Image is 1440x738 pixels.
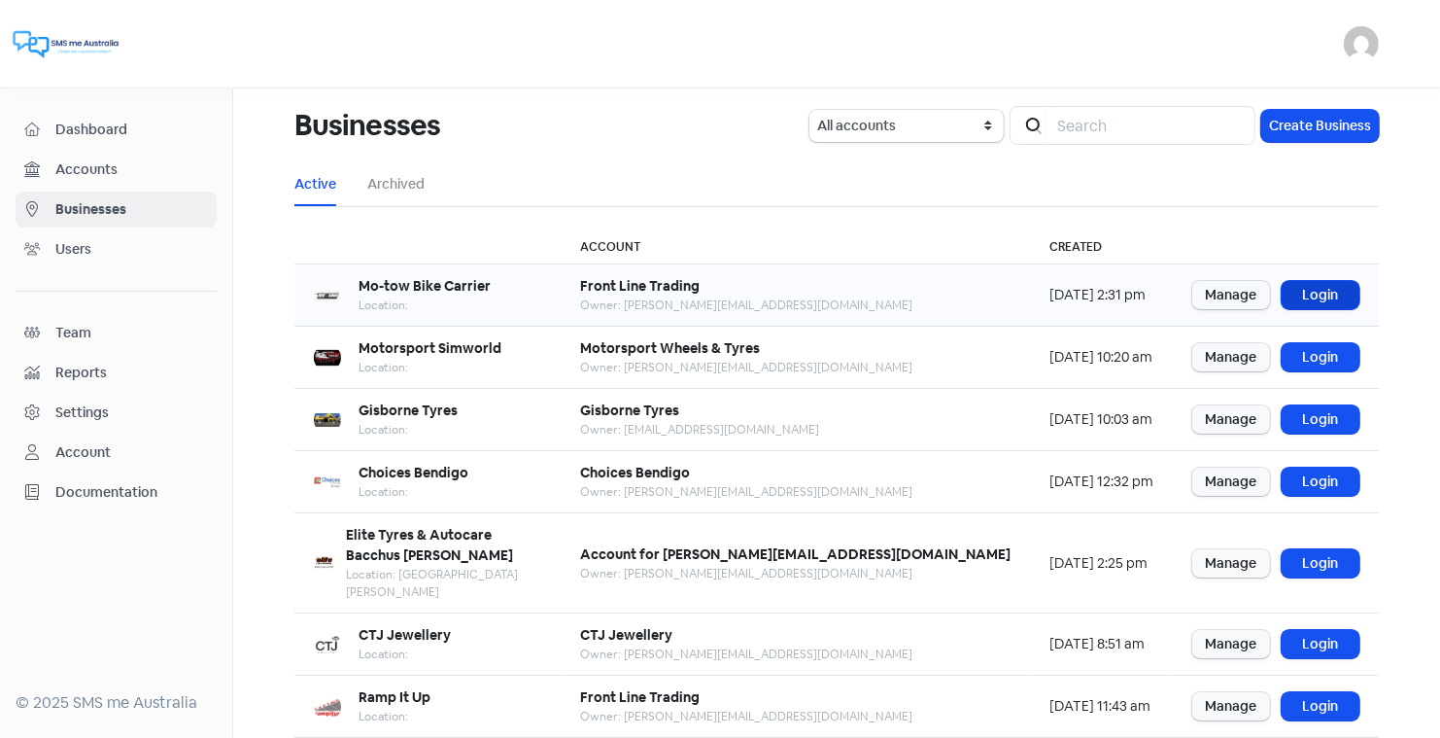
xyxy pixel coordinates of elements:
[359,421,458,439] div: Location:
[580,277,700,295] b: Front Line Trading
[1192,405,1270,434] a: Manage
[359,402,458,419] b: Gisborne Tyres
[580,646,912,663] div: Owner: [PERSON_NAME][EMAIL_ADDRESS][DOMAIN_NAME]
[359,297,491,314] div: Location:
[1282,343,1359,371] a: Login
[16,192,217,228] a: Businesses
[55,199,208,220] span: Businesses
[580,464,690,481] b: Choices Bendigo
[359,646,451,663] div: Location:
[580,565,1011,582] div: Owner: [PERSON_NAME][EMAIL_ADDRESS][DOMAIN_NAME]
[1049,409,1153,430] div: [DATE] 10:03 am
[1049,634,1153,654] div: [DATE] 8:51 am
[359,483,468,501] div: Location:
[55,442,111,463] div: Account
[16,435,217,471] a: Account
[55,120,208,140] span: Dashboard
[16,112,217,148] a: Dashboard
[1192,692,1270,720] a: Manage
[1049,472,1153,492] div: [DATE] 12:32 pm
[16,315,217,351] a: Team
[1030,230,1173,264] th: Created
[1282,281,1359,309] a: Login
[55,323,208,343] span: Team
[55,403,109,423] div: Settings
[1192,281,1270,309] a: Manage
[1049,347,1153,368] div: [DATE] 10:20 am
[1192,343,1270,371] a: Manage
[1282,468,1359,496] a: Login
[580,421,819,439] div: Owner: [EMAIL_ADDRESS][DOMAIN_NAME]
[294,174,336,194] a: Active
[367,174,425,194] a: Archived
[1192,549,1270,578] a: Manage
[1049,285,1153,305] div: [DATE] 2:31 pm
[294,94,440,157] h1: Businesses
[580,483,912,501] div: Owner: [PERSON_NAME][EMAIL_ADDRESS][DOMAIN_NAME]
[55,363,208,383] span: Reports
[1282,630,1359,658] a: Login
[359,688,430,706] b: Ramp It Up
[1046,106,1255,145] input: Search
[1192,630,1270,658] a: Manage
[580,359,912,376] div: Owner: [PERSON_NAME][EMAIL_ADDRESS][DOMAIN_NAME]
[314,344,341,371] img: f04f9500-df2d-4bc6-9216-70fe99c8ada6-250x250.png
[1282,549,1359,578] a: Login
[55,239,208,260] span: Users
[314,693,341,720] img: 35f4c1ad-4f2e-48ad-ab30-5155fdf70f3d-250x250.png
[359,359,501,376] div: Location:
[55,159,208,180] span: Accounts
[359,464,468,481] b: Choices Bendigo
[1049,696,1153,717] div: [DATE] 11:43 am
[561,230,1030,264] th: Account
[55,482,208,503] span: Documentation
[580,626,672,644] b: CTJ Jewellery
[359,277,491,295] b: Mo-tow Bike Carrier
[1192,468,1270,496] a: Manage
[314,282,341,309] img: fe3a614c-30e4-438f-9f59-e4c543db84eb-250x250.png
[1282,405,1359,434] a: Login
[359,708,430,725] div: Location:
[346,526,513,564] b: Elite Tyres & Autocare Bacchus [PERSON_NAME]
[314,406,341,434] img: 63d568eb-2aa7-4a3e-ac80-3fa331f9deb7-250x250.png
[580,339,760,357] b: Motorsport Wheels & Tyres
[314,549,334,577] img: 66d538de-5a83-4c3b-bc95-2d621ac501ae-250x250.png
[580,708,912,725] div: Owner: [PERSON_NAME][EMAIL_ADDRESS][DOMAIN_NAME]
[16,152,217,188] a: Accounts
[1282,692,1359,720] a: Login
[346,566,541,601] div: Location: [GEOGRAPHIC_DATA][PERSON_NAME]
[359,339,501,357] b: Motorsport Simworld
[580,688,700,706] b: Front Line Trading
[16,231,217,267] a: Users
[1261,110,1379,142] button: Create Business
[359,626,451,644] b: CTJ Jewellery
[580,402,679,419] b: Gisborne Tyres
[580,545,1011,563] b: Account for [PERSON_NAME][EMAIL_ADDRESS][DOMAIN_NAME]
[314,469,341,496] img: 0e827074-2277-4e51-9f29-4863781f49ff-250x250.png
[16,474,217,510] a: Documentation
[1049,553,1153,574] div: [DATE] 2:25 pm
[16,691,217,715] div: © 2025 SMS me Australia
[1344,26,1379,61] img: User
[580,297,912,314] div: Owner: [PERSON_NAME][EMAIL_ADDRESS][DOMAIN_NAME]
[16,355,217,391] a: Reports
[16,395,217,431] a: Settings
[314,631,341,658] img: 7be11b49-75b7-437a-b653-4ef32f684f53-250x250.png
